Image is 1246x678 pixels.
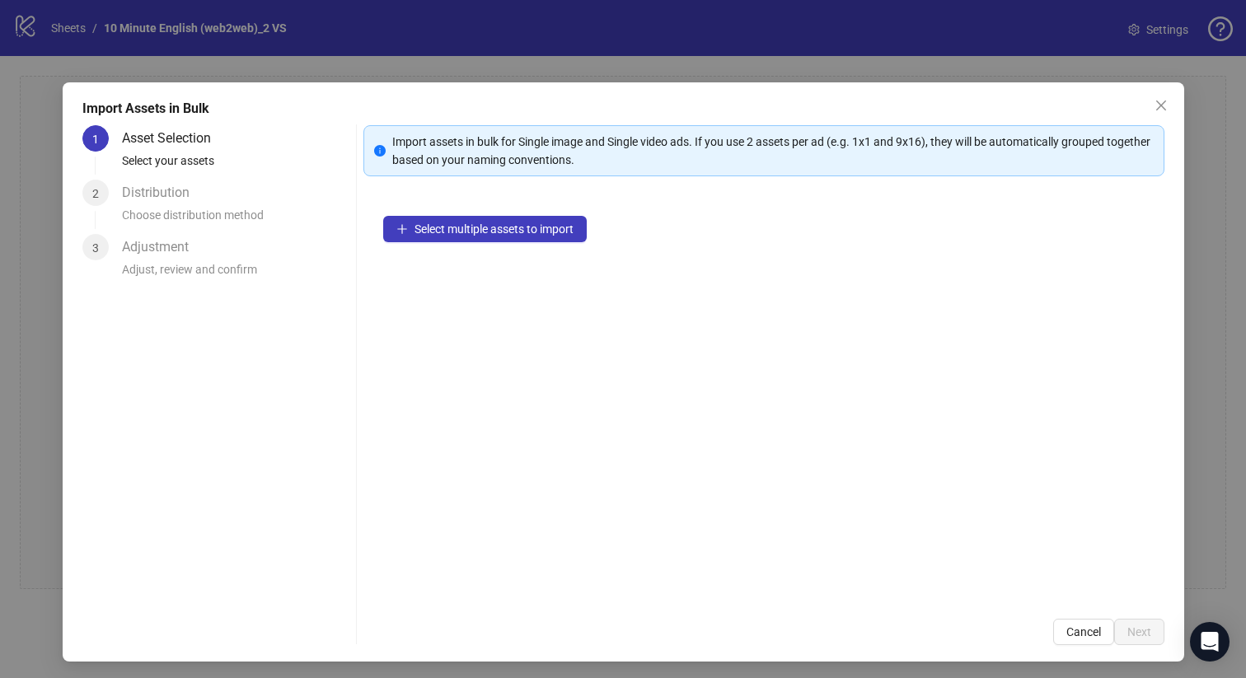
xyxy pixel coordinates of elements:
[1113,619,1164,645] button: Next
[122,260,349,288] div: Adjust, review and confirm
[383,216,587,242] button: Select multiple assets to import
[392,133,1154,169] div: Import assets in bulk for Single image and Single video ads. If you use 2 assets per ad (e.g. 1x1...
[82,99,1164,119] div: Import Assets in Bulk
[92,187,99,200] span: 2
[122,152,349,180] div: Select your assets
[1154,99,1167,112] span: close
[122,125,224,152] div: Asset Selection
[92,241,99,255] span: 3
[1066,625,1100,638] span: Cancel
[1190,622,1230,662] div: Open Intercom Messenger
[1147,92,1173,119] button: Close
[122,234,202,260] div: Adjustment
[1052,619,1113,645] button: Cancel
[92,133,99,146] span: 1
[415,222,574,236] span: Select multiple assets to import
[374,145,386,157] span: info-circle
[122,180,203,206] div: Distribution
[396,223,408,235] span: plus
[122,206,349,234] div: Choose distribution method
